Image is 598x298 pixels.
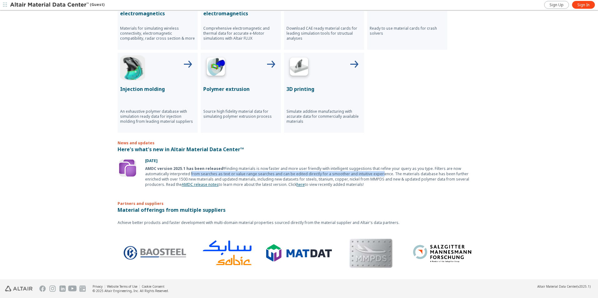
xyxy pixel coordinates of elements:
[478,231,543,275] img: Logo - CAMPUS
[537,284,577,289] span: Altair Material Data Center
[142,284,165,289] a: Cookie Consent
[93,289,169,293] div: © 2025 Altair Engineering, Inc. All Rights Reserved.
[118,53,198,133] button: Injection Molding IconInjection moldingAn exhaustive polymer database with simulation ready data ...
[10,2,104,8] div: (Guest)
[201,53,281,133] button: Polymer Extrusion IconPolymer extrusionSource high fidelity material data for simulating polymer ...
[286,109,362,124] p: Simulate additive manufacturing with accurate data for commercially available materials
[577,2,590,7] span: Sign In
[203,55,228,80] img: Polymer Extrusion Icon
[182,182,219,187] a: AMDC release notes
[203,109,278,119] p: Source high fidelity material data for simulating polymer extrusion process
[120,26,195,41] p: Materials for simulating wireless connectivity, electromagnetic compatibility, radar cross sectio...
[286,26,362,41] p: Download CAE ready material cards for leading simulation tools for structual analyses
[120,85,195,93] p: Injection molding
[118,146,480,153] p: Here's what's new in Altair Material Data Center™
[5,286,33,291] img: Altair Engineering
[370,26,445,36] p: Ready to use material cards for crash solvers
[118,245,184,261] img: Logo - BaoSteel
[93,284,103,289] a: Privacy
[286,85,362,93] p: 3D printing
[118,191,480,206] p: Partners and suppliers
[145,166,225,171] b: AMDC version 2025.1 has been released!
[203,85,278,93] p: Polymer extrusion
[334,231,399,276] img: MMPDS Logo
[572,1,595,9] a: Sign In
[284,53,364,133] button: 3D Printing Icon3D printingSimulate additive manufacturing with accurate data for commercially av...
[118,220,480,225] p: Achieve better products and faster development with multi-domain material properties sourced dire...
[203,26,278,41] p: Comprehensive electromagnetic and thermal data for accurate e-Motor simulations with Altair FLUX
[550,2,564,7] span: Sign Up
[544,1,569,9] a: Sign Up
[286,55,312,80] img: 3D Printing Icon
[406,241,471,266] img: Logo - Salzgitter
[296,182,305,187] a: here
[145,166,480,187] div: Finding materials is now faster and more user friendly with intelligent suggestions that refine y...
[262,244,327,261] img: Logo - MatDat
[145,158,480,163] p: [DATE]
[10,2,90,8] img: Altair Material Data Center
[118,140,480,146] p: News and updates
[107,284,137,289] a: Website Terms of Use
[118,158,138,178] img: Update Icon Software
[537,284,590,289] div: (v2025.1)
[120,109,195,124] p: An exhaustive polymer database with simulation ready data for injection molding from leading mate...
[120,55,145,80] img: Injection Molding Icon
[190,232,256,274] img: Logo - Sabic
[118,206,480,214] p: Material offerings from multiple suppliers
